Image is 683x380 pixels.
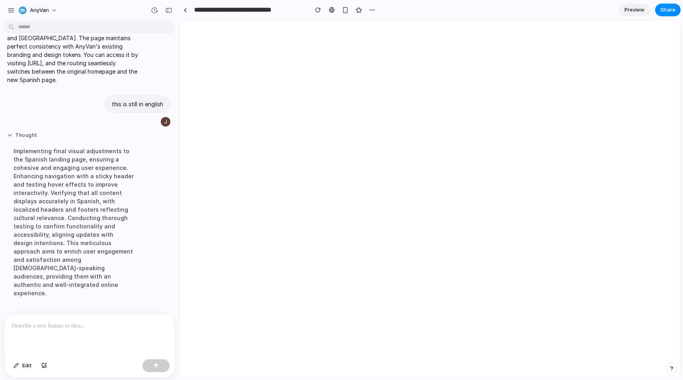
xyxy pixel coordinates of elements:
[22,362,32,370] span: Edit
[655,4,681,16] button: Share
[624,6,644,14] span: Preview
[16,4,61,17] button: AnyVan
[112,100,163,108] p: this is still in english
[660,6,675,14] span: Share
[7,142,140,302] div: Implementing final visual adjustments to the Spanish landing page, ensuring a cohesive and engagi...
[619,4,650,16] a: Preview
[10,359,36,372] button: Edit
[30,6,49,14] span: AnyVan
